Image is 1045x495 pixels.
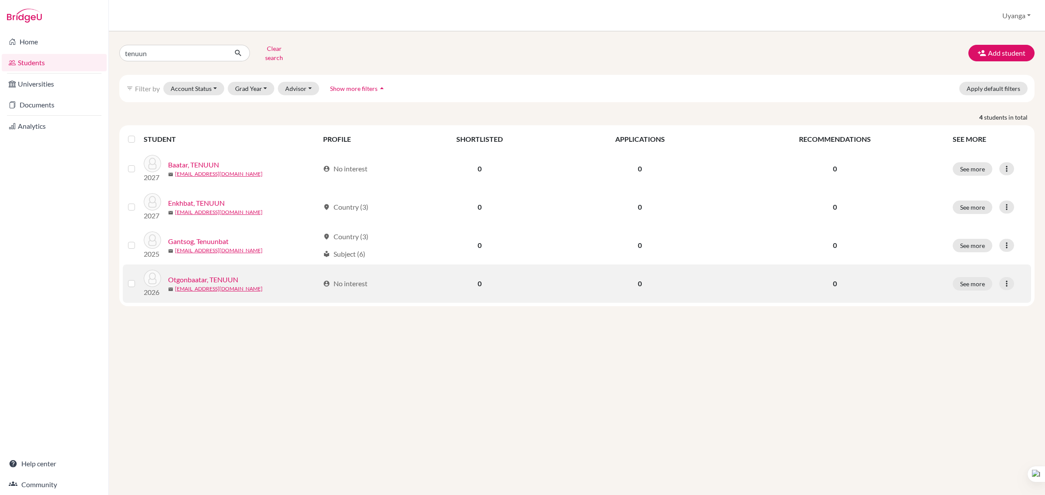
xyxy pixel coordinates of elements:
[323,251,330,258] span: local_library
[558,188,722,226] td: 0
[168,274,238,285] a: Otgonbaatar, TENUUN
[728,164,943,174] p: 0
[144,231,161,249] img: Gantsog, Tenuunbat
[144,270,161,287] img: Otgonbaatar, TENUUN
[168,172,173,177] span: mail
[722,129,948,150] th: RECOMMENDATIONS
[401,150,558,188] td: 0
[250,42,298,64] button: Clear search
[144,172,161,183] p: 2027
[401,264,558,303] td: 0
[323,231,368,242] div: Country (3)
[168,160,219,170] a: Baatar, TENUUN
[175,170,263,178] a: [EMAIL_ADDRESS][DOMAIN_NAME]
[401,188,558,226] td: 0
[2,33,107,50] a: Home
[947,129,1031,150] th: SEE MORE
[2,117,107,135] a: Analytics
[953,162,992,176] button: See more
[323,202,368,212] div: Country (3)
[144,155,161,172] img: Baatar, TENUUN
[979,113,984,122] strong: 4
[119,45,227,61] input: Find student by name...
[959,82,1028,95] button: Apply default filters
[323,164,367,174] div: No interest
[144,193,161,211] img: Enkhbat, TENUUN
[953,239,992,252] button: See more
[323,278,367,289] div: No interest
[7,9,42,23] img: Bridge-U
[953,277,992,291] button: See more
[126,85,133,92] i: filter_list
[953,201,992,214] button: See more
[401,129,558,150] th: SHORTLISTED
[998,7,1035,24] button: Uyanga
[401,226,558,264] td: 0
[278,82,319,95] button: Advisor
[228,82,275,95] button: Grad Year
[168,287,173,292] span: mail
[330,85,378,92] span: Show more filters
[728,278,943,289] p: 0
[728,240,943,251] p: 0
[558,226,722,264] td: 0
[323,82,394,95] button: Show more filtersarrow_drop_up
[144,287,161,298] p: 2026
[163,82,224,95] button: Account Status
[175,247,263,254] a: [EMAIL_ADDRESS][DOMAIN_NAME]
[168,210,173,215] span: mail
[728,202,943,212] p: 0
[558,264,722,303] td: 0
[323,165,330,172] span: account_circle
[2,54,107,71] a: Students
[2,96,107,114] a: Documents
[558,129,722,150] th: APPLICATIONS
[135,84,160,93] span: Filter by
[2,476,107,493] a: Community
[144,249,161,259] p: 2025
[168,198,225,208] a: Enkhbat, TENUUN
[2,455,107,472] a: Help center
[168,236,229,247] a: Gantsog, Tenuunbat
[378,84,386,93] i: arrow_drop_up
[144,129,318,150] th: STUDENT
[323,249,365,259] div: Subject (6)
[984,113,1035,122] span: students in total
[558,150,722,188] td: 0
[323,233,330,240] span: location_on
[144,211,161,221] p: 2027
[175,208,263,216] a: [EMAIL_ADDRESS][DOMAIN_NAME]
[318,129,401,150] th: PROFILE
[323,280,330,287] span: account_circle
[175,285,263,293] a: [EMAIL_ADDRESS][DOMAIN_NAME]
[968,45,1035,61] button: Add student
[168,248,173,254] span: mail
[323,204,330,211] span: location_on
[2,75,107,93] a: Universities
